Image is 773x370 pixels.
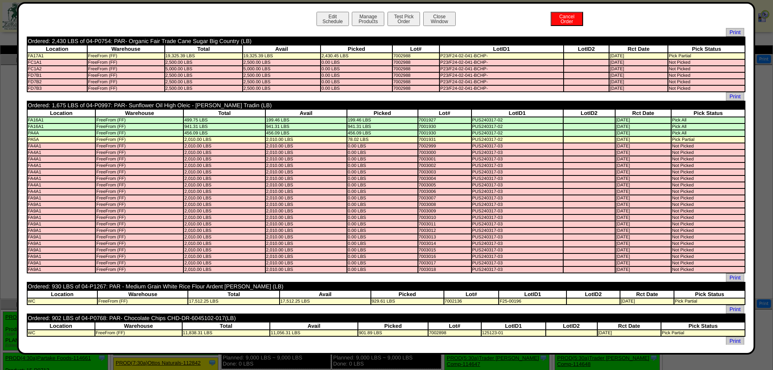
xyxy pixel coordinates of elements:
[347,228,418,234] td: 0.00 LBS
[672,202,745,208] td: Not Picked
[672,247,745,253] td: Not Picked
[88,66,164,72] td: FreeFrom (FF)
[184,176,265,182] td: 2,010.00 LBS
[266,143,347,149] td: 2,010.00 LBS
[28,247,95,253] td: FA9A1
[609,79,667,85] td: [DATE]
[347,110,418,117] th: Picked
[616,176,671,182] td: [DATE]
[88,53,164,59] td: FreeFrom (FF)
[28,156,95,162] td: FA4A1
[672,221,745,227] td: Not Picked
[96,195,183,201] td: FreeFrom (FF)
[672,215,745,221] td: Not Picked
[243,53,320,59] td: 19,325.39 LBS
[96,189,183,195] td: FreeFrom (FF)
[165,53,242,59] td: 19,325.39 LBS
[418,202,471,208] td: 7003008
[472,228,563,234] td: PUS240317-03
[266,110,347,117] th: Avail
[472,247,563,253] td: PUS240317-03
[96,124,183,130] td: FreeFrom (FF)
[440,60,563,65] td: P23/F24-02-041-BCHP-
[418,169,471,175] td: 7003003
[418,163,471,169] td: 7003002
[347,189,418,195] td: 0.00 LBS
[28,137,95,143] td: PA5A
[266,234,347,240] td: 2,010.00 LBS
[266,241,347,247] td: 2,010.00 LBS
[184,130,265,136] td: 456.09 LBS
[28,79,87,85] td: FD7B2
[347,215,418,221] td: 0.00 LBS
[418,124,471,130] td: 7001930
[28,37,609,45] td: Ordered: 2,430 LBS of 04-P0754: PAR- Organic Fair Trade Cane Sugar Big Country (LB)
[472,117,563,123] td: PUS240317-02
[393,60,439,65] td: 7002988
[96,156,183,162] td: FreeFrom (FF)
[472,169,563,175] td: PUS240317-03
[266,182,347,188] td: 2,010.00 LBS
[672,195,745,201] td: Not Picked
[266,124,347,130] td: 941.31 LBS
[321,60,392,65] td: 0.00 LBS
[472,110,563,117] th: LotID1
[418,189,471,195] td: 7003006
[472,137,563,143] td: PUS240317-02
[96,137,183,143] td: FreeFrom (FF)
[266,156,347,162] td: 2,010.00 LBS
[472,182,563,188] td: PUS240317-03
[96,117,183,123] td: FreeFrom (FF)
[28,130,95,136] td: PA4A
[266,221,347,227] td: 2,010.00 LBS
[347,137,418,143] td: 78.02 LBS
[668,79,745,85] td: Not Picked
[28,182,95,188] td: FA4A1
[347,182,418,188] td: 0.00 LBS
[96,143,183,149] td: FreeFrom (FF)
[352,12,384,26] button: ManageProducts
[165,86,242,91] td: 2,500.00 LBS
[388,12,420,26] button: Test PickOrder
[96,208,183,214] td: FreeFrom (FF)
[266,163,347,169] td: 2,010.00 LBS
[347,234,418,240] td: 0.00 LBS
[347,247,418,253] td: 0.00 LBS
[393,86,439,91] td: 7002988
[418,254,471,260] td: 7003016
[88,45,164,52] th: Warehouse
[321,66,392,72] td: 0.00 LBS
[243,86,320,91] td: 2,500.00 LBS
[668,53,745,59] td: Pick Partial
[347,221,418,227] td: 0.00 LBS
[243,73,320,78] td: 2,500.00 LBS
[347,241,418,247] td: 0.00 LBS
[266,215,347,221] td: 2,010.00 LBS
[165,45,242,52] th: Total
[616,143,671,149] td: [DATE]
[96,163,183,169] td: FreeFrom (FF)
[472,143,563,149] td: PUS240317-03
[347,208,418,214] td: 0.00 LBS
[672,234,745,240] td: Not Picked
[616,234,671,240] td: [DATE]
[96,228,183,234] td: FreeFrom (FF)
[321,86,392,91] td: 0.00 LBS
[28,66,87,72] td: FC1A2
[609,53,667,59] td: [DATE]
[726,273,744,282] a: Print
[418,241,471,247] td: 7003014
[616,247,671,253] td: [DATE]
[88,79,164,85] td: FreeFrom (FF)
[88,60,164,65] td: FreeFrom (FF)
[184,137,265,143] td: 2,010.00 LBS
[616,169,671,175] td: [DATE]
[28,202,95,208] td: FA9A1
[28,176,95,182] td: FA4A1
[184,234,265,240] td: 2,010.00 LBS
[243,60,320,65] td: 2,500.00 LBS
[184,110,265,117] th: Total
[321,73,392,78] td: 0.00 LBS
[472,156,563,162] td: PUS240317-03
